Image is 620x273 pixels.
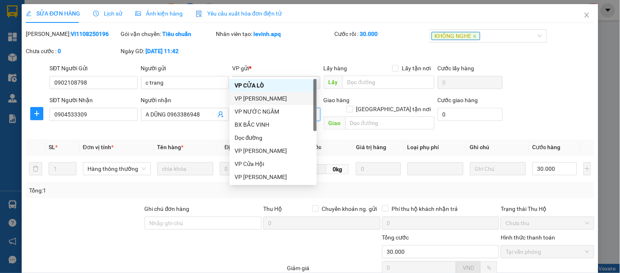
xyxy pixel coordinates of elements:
[432,32,480,40] span: KHÔNG NGHE
[121,29,214,38] div: Gói vận chuyển:
[232,64,320,73] div: VP gửi
[438,65,475,72] label: Cước lấy hàng
[49,96,137,105] div: SĐT Người Nhận
[356,162,401,175] input: 0
[93,11,99,16] span: clock-circle
[506,217,589,229] span: Chưa thu
[196,11,202,17] img: icon
[345,116,434,130] input: Dọc đường
[237,76,315,89] span: VP VINH
[235,172,312,181] div: VP [PERSON_NAME]
[235,94,312,103] div: VP [PERSON_NAME]
[230,144,317,157] div: VP Nghi Xuân
[121,47,214,56] div: Ngày GD:
[438,97,478,103] label: Cước giao hàng
[235,120,312,129] div: BX BẮC VINH
[230,170,317,183] div: VP Xuân Hội
[141,64,229,73] div: Người gửi
[145,217,262,230] input: Ghi chú đơn hàng
[230,105,317,118] div: VP NƯỚC NGẦM
[506,246,589,258] span: Tại văn phòng
[324,116,345,130] span: Giao
[163,31,192,37] b: Tiêu chuẩn
[49,144,55,150] span: SL
[324,65,347,72] span: Lấy hàng
[49,64,137,73] div: SĐT Người Gửi
[230,131,317,144] div: Dọc đường
[135,10,183,17] span: Ảnh kiện hàng
[382,234,409,241] span: Tổng cước
[342,76,434,89] input: Dọc đường
[93,10,122,17] span: Lịch sử
[230,79,317,92] div: VP CỬA LÒ
[584,162,591,175] button: plus
[389,204,461,213] span: Phí thu hộ khách nhận trả
[71,31,109,37] b: VI1108250196
[217,111,224,118] span: user-add
[501,204,594,213] div: Trạng thái Thu Hộ
[360,31,378,37] b: 30.000
[235,107,312,116] div: VP NƯỚC NGẦM
[438,76,503,89] input: Cước lấy hàng
[26,47,119,56] div: Chưa cước :
[225,144,254,150] span: Định lượng
[29,162,42,175] button: delete
[487,264,491,271] span: %
[470,162,526,175] input: Ghi Chú
[584,12,590,18] span: close
[58,48,61,54] b: 0
[353,105,434,114] span: [GEOGRAPHIC_DATA] tận nơi
[319,204,381,213] span: Chuyển khoản ng. gửi
[235,159,312,168] div: VP Cửa Hội
[263,206,282,212] span: Thu Hộ
[146,48,179,54] b: [DATE] 11:42
[335,29,428,38] div: Cước rồi :
[216,29,333,38] div: Nhân viên tạo:
[30,107,43,120] button: plus
[463,264,474,271] span: VND
[356,144,386,150] span: Giá trị hàng
[253,31,281,37] b: levinh.apq
[31,110,43,117] span: plus
[135,11,141,16] span: picture
[235,81,312,90] div: VP CỬA LÒ
[230,118,317,131] div: BX BẮC VINH
[26,29,119,38] div: [PERSON_NAME]:
[467,139,529,155] th: Ghi chú
[141,96,229,105] div: Người nhận
[157,144,184,150] span: Tên hàng
[324,76,342,89] span: Lấy
[29,186,240,195] div: Tổng: 1
[26,10,80,17] span: SỬA ĐƠN HÀNG
[399,64,434,73] span: Lấy tận nơi
[230,92,317,105] div: VP GIA LÂM
[26,11,31,16] span: edit
[157,162,213,175] input: VD: Bàn, Ghế
[235,133,312,142] div: Dọc đường
[326,164,349,174] span: 0kg
[83,144,114,150] span: Đơn vị tính
[438,108,503,121] input: Cước giao hàng
[501,234,555,241] label: Hình thức thanh toán
[145,206,190,212] label: Ghi chú đơn hàng
[575,4,598,27] button: Close
[473,34,477,38] span: close
[88,163,146,175] span: Hàng thông thường
[404,139,467,155] th: Loại phụ phí
[324,97,350,103] span: Giao hàng
[196,10,282,17] span: Yêu cầu xuất hóa đơn điện tử
[533,144,561,150] span: Cước hàng
[235,146,312,155] div: VP [PERSON_NAME]
[230,157,317,170] div: VP Cửa Hội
